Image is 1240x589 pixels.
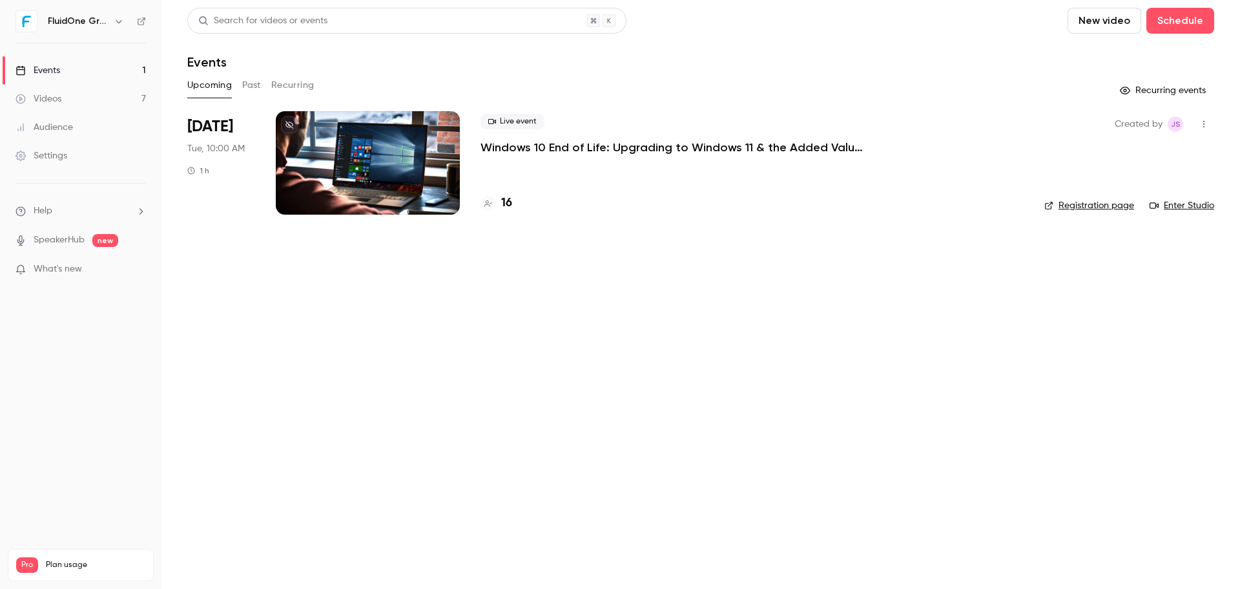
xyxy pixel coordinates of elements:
div: Videos [15,92,61,105]
a: SpeakerHub [34,233,85,247]
span: Help [34,204,52,218]
div: Events [15,64,60,77]
span: Created by [1115,116,1162,132]
div: Audience [15,121,73,134]
iframe: Noticeable Trigger [130,264,146,275]
h6: FluidOne Group [48,15,108,28]
div: Sep 9 Tue, 10:00 AM (Europe/London) [187,111,255,215]
span: What's new [34,262,82,276]
span: Pro [16,557,38,573]
button: Recurring events [1114,80,1214,101]
span: Tue, 10:00 AM [187,142,245,155]
button: Past [242,75,261,96]
div: Settings [15,149,67,162]
h1: Events [187,54,227,70]
button: Schedule [1146,8,1214,34]
li: help-dropdown-opener [15,204,146,218]
h4: 16 [501,195,512,212]
span: Live event [480,114,544,129]
a: Registration page [1044,199,1134,212]
span: Josh Slinger [1168,116,1183,132]
a: Enter Studio [1150,199,1214,212]
span: JS [1171,116,1181,132]
div: 1 h [187,166,209,176]
button: Recurring [271,75,315,96]
span: Plan usage [46,560,145,570]
span: new [92,234,118,247]
a: Windows 10 End of Life: Upgrading to Windows 11 & the Added Value of Business Premium [480,140,868,155]
span: [DATE] [187,116,233,137]
div: Search for videos or events [198,14,327,28]
img: FluidOne Group [16,11,37,32]
button: Upcoming [187,75,232,96]
button: New video [1068,8,1141,34]
a: 16 [480,195,512,212]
